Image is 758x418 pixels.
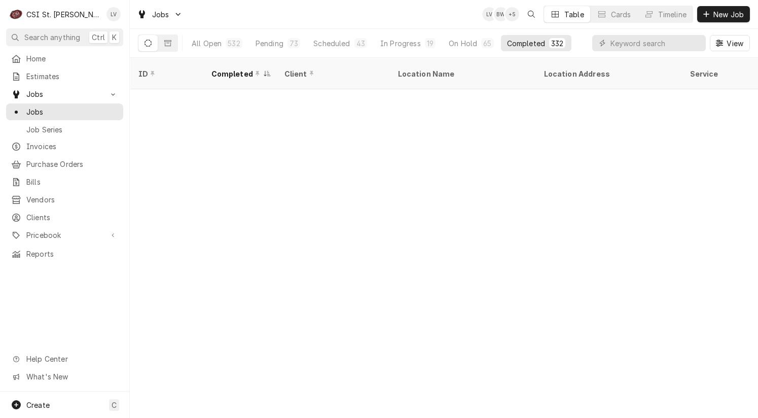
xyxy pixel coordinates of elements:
div: ID [138,68,193,79]
span: Bills [26,177,118,187]
div: 73 [290,38,298,49]
div: 65 [483,38,491,49]
span: New Job [711,9,746,20]
a: Go to Pricebook [6,227,123,243]
a: Reports [6,246,123,262]
div: CSI St. Louis's Avatar [9,7,23,21]
span: K [112,32,117,43]
span: Vendors [26,194,118,205]
span: Jobs [152,9,169,20]
span: C [112,400,117,410]
span: Jobs [26,89,103,99]
span: Clients [26,212,118,223]
a: Go to Jobs [133,6,187,23]
span: Jobs [26,107,118,117]
div: CSI St. [PERSON_NAME] [26,9,101,20]
div: Lisa Vestal's Avatar [482,7,496,21]
span: Purchase Orders [26,159,118,169]
span: Ctrl [92,32,105,43]
div: C [9,7,23,21]
a: Go to Help Center [6,351,123,367]
span: Invoices [26,141,118,152]
div: 43 [356,38,365,49]
a: Home [6,50,123,67]
div: Brad Wicks's Avatar [494,7,508,21]
span: Home [26,53,118,64]
span: Job Series [26,124,118,135]
span: Help Center [26,354,117,364]
button: Search anythingCtrlK [6,28,123,46]
div: In Progress [380,38,421,49]
a: Invoices [6,138,123,155]
div: Lisa Vestal's Avatar [106,7,121,21]
div: Cards [611,9,631,20]
input: Keyword search [610,35,701,51]
a: Purchase Orders [6,156,123,172]
div: Pending [256,38,283,49]
div: 532 [228,38,240,49]
span: Pricebook [26,230,103,240]
a: Clients [6,209,123,226]
div: Location Address [544,68,671,79]
span: Estimates [26,71,118,82]
button: New Job [697,6,750,22]
div: Completed [211,68,261,79]
div: Table [564,9,584,20]
div: Client [284,68,379,79]
button: View [710,35,750,51]
a: Jobs [6,103,123,120]
span: Reports [26,249,118,259]
a: Estimates [6,68,123,85]
div: Scheduled [313,38,350,49]
span: Search anything [24,32,80,43]
div: BW [494,7,508,21]
a: Job Series [6,121,123,138]
div: 19 [427,38,434,49]
a: Go to Jobs [6,86,123,102]
span: Create [26,401,50,409]
button: Open search [523,6,539,22]
div: Location Name [398,68,525,79]
a: Vendors [6,191,123,208]
div: LV [482,7,496,21]
div: Completed [507,38,545,49]
div: Timeline [658,9,687,20]
div: + 5 [505,7,519,21]
span: View [725,38,745,49]
div: On Hold [449,38,477,49]
a: Bills [6,173,123,190]
a: Go to What's New [6,368,123,385]
div: 332 [551,38,563,49]
span: What's New [26,371,117,382]
div: LV [106,7,121,21]
div: All Open [192,38,222,49]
